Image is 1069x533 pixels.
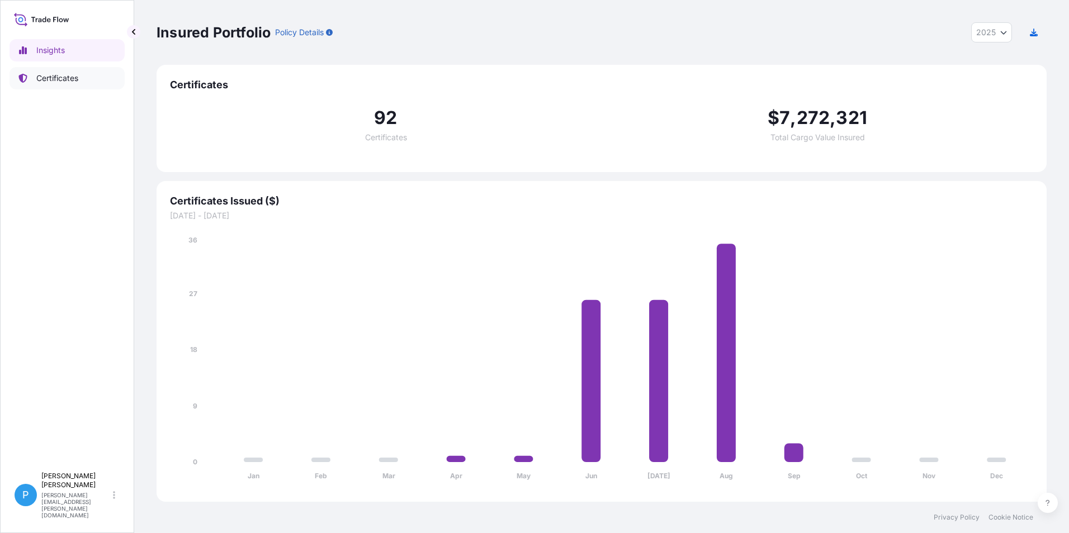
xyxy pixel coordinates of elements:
a: Insights [10,39,125,61]
span: , [790,109,796,127]
span: [DATE] - [DATE] [170,210,1033,221]
tspan: Jan [248,472,259,480]
tspan: 18 [190,345,197,354]
tspan: Apr [450,472,462,480]
tspan: Sep [788,472,801,480]
span: 321 [836,109,867,127]
span: , [830,109,836,127]
tspan: Mar [382,472,395,480]
button: Year Selector [971,22,1012,42]
span: P [22,489,29,501]
p: Insights [36,45,65,56]
a: Certificates [10,67,125,89]
tspan: 0 [193,458,197,466]
p: Insured Portfolio [157,23,271,41]
tspan: Jun [585,472,597,480]
p: Policy Details [275,27,324,38]
span: $ [768,109,779,127]
a: Privacy Policy [934,513,980,522]
span: Certificates [365,134,407,141]
tspan: 36 [188,236,197,244]
tspan: Dec [990,472,1003,480]
span: Total Cargo Value Insured [770,134,865,141]
span: Certificates Issued ($) [170,194,1033,208]
a: Cookie Notice [988,513,1033,522]
span: Certificates [170,78,1033,92]
span: 7 [779,109,790,127]
tspan: Nov [923,472,936,480]
p: [PERSON_NAME][EMAIL_ADDRESS][PERSON_NAME][DOMAIN_NAME] [41,492,111,518]
tspan: Oct [856,472,868,480]
span: 92 [374,109,397,127]
p: Certificates [36,73,78,84]
tspan: 27 [189,289,197,298]
tspan: [DATE] [647,472,670,480]
span: 272 [797,109,830,127]
p: [PERSON_NAME] [PERSON_NAME] [41,472,111,489]
tspan: May [517,472,531,480]
tspan: Feb [315,472,327,480]
tspan: Aug [720,472,733,480]
tspan: 9 [193,402,197,410]
span: 2025 [976,27,996,38]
